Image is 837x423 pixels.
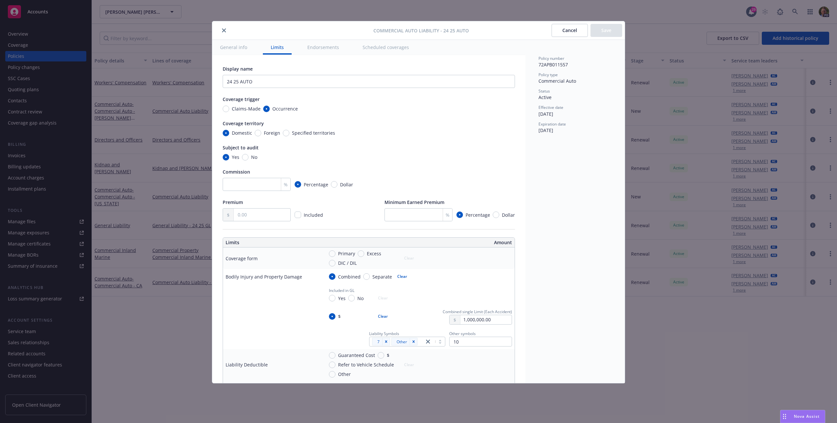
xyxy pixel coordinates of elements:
[410,338,418,346] div: Remove [object Object]
[538,61,568,68] span: 72APB011557
[424,338,432,346] a: close
[460,315,512,324] input: 0.00
[223,169,250,175] span: Commission
[538,78,576,84] span: Commercial Auto
[272,105,298,112] span: Occurrence
[329,362,335,368] input: Refer to Vehicle Schedule
[372,238,515,247] th: Amount
[212,40,255,55] button: General info
[232,154,239,161] span: Yes
[446,211,450,218] span: %
[443,309,512,314] span: Combined single Limit (Each Accident)
[283,130,289,136] input: Specified territories
[384,199,444,205] span: Minimum Earned Premium
[329,371,335,378] input: Other
[232,129,252,136] span: Domestic
[369,331,399,336] span: Liability Symbols
[329,313,335,320] input: $
[226,273,302,280] div: Bodily Injury and Property Damage
[329,250,335,257] input: Primary
[304,212,323,218] span: Included
[456,211,463,218] input: Percentage
[263,106,270,112] input: Occurrence
[358,250,364,257] input: Excess
[263,40,292,55] button: Limits
[780,410,789,423] div: Drag to move
[374,312,392,321] button: Clear
[375,338,380,345] span: 7
[538,105,563,110] span: Effective date
[329,352,335,359] input: Guaranteed Cost
[295,181,301,188] input: Percentage
[377,338,380,345] span: 7
[372,273,392,280] span: Separate
[393,272,411,281] button: Clear
[373,27,469,34] span: Commercial Auto Liability - 24 25 AUTO
[331,181,337,188] input: Dollar
[223,106,229,112] input: Claims-Made
[794,414,820,419] span: Nova Assist
[223,238,340,247] th: Limits
[340,181,353,188] span: Dollar
[220,26,228,34] button: close
[338,273,361,280] span: Combined
[338,295,346,302] span: Yes
[223,130,229,136] input: Domestic
[223,154,229,161] input: Yes
[251,154,257,161] span: No
[242,154,248,161] input: No
[264,129,280,136] span: Foreign
[226,255,258,262] div: Coverage form
[538,88,550,94] span: Status
[232,105,261,112] span: Claims-Made
[338,313,341,320] span: $
[348,295,355,301] input: No
[255,130,261,136] input: Foreign
[538,56,564,61] span: Policy number
[338,371,351,378] span: Other
[223,66,253,72] span: Display name
[355,40,417,55] button: Scheduled coverages
[234,209,290,221] input: 0.00
[338,352,375,359] span: Guaranteed Cost
[367,250,381,257] span: Excess
[223,96,260,102] span: Coverage trigger
[449,331,476,336] span: Other symbols
[299,40,347,55] button: Endorsements
[397,338,407,345] span: Other
[284,181,288,188] span: %
[538,72,558,77] span: Policy type
[502,211,515,218] span: Dollar
[338,361,394,368] span: Refer to Vehicle Schedule
[223,199,243,205] span: Premium
[382,338,390,346] div: Remove [object Object]
[538,127,553,133] span: [DATE]
[466,211,490,218] span: Percentage
[357,295,364,302] span: No
[780,410,825,423] button: Nova Assist
[538,94,552,100] span: Active
[338,250,355,257] span: Primary
[363,273,370,280] input: Separate
[552,24,588,37] button: Cancel
[223,120,264,127] span: Coverage territory
[394,338,407,345] span: Other
[226,361,268,368] div: Liability Deductible
[329,260,335,266] input: DIC / DIL
[292,129,335,136] span: Specified territories
[338,260,357,266] span: DIC / DIL
[329,295,335,301] input: Yes
[329,273,335,280] input: Combined
[304,181,328,188] span: Percentage
[378,352,384,359] input: $
[223,144,259,151] span: Subject to audit
[538,111,553,117] span: [DATE]
[493,211,499,218] input: Dollar
[387,352,389,359] span: $
[329,288,354,293] span: Included in GL
[538,121,566,127] span: Expiration date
